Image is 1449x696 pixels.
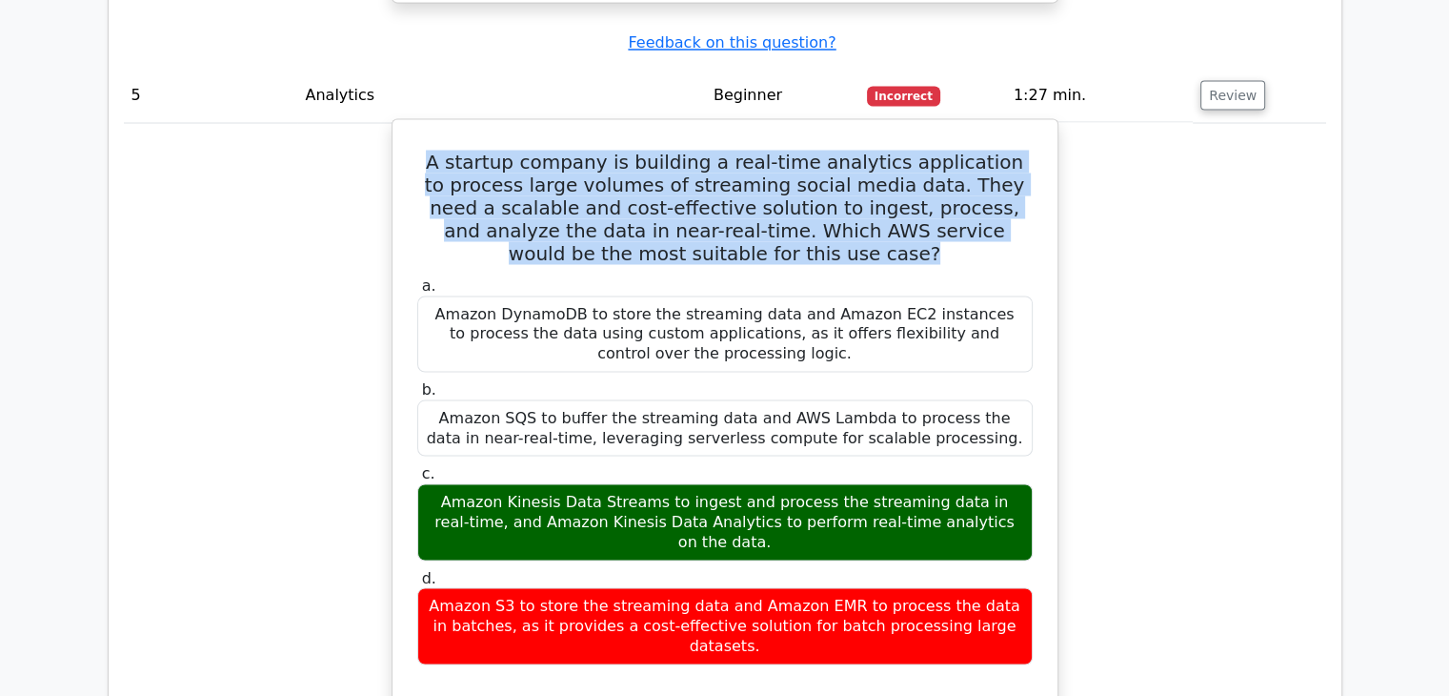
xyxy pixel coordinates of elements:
div: Amazon DynamoDB to store the streaming data and Amazon EC2 instances to process the data using cu... [417,296,1033,372]
span: a. [422,276,436,294]
span: d. [422,568,436,586]
h5: A startup company is building a real-time analytics application to process large volumes of strea... [415,150,1035,264]
span: b. [422,379,436,398]
div: Amazon Kinesis Data Streams to ingest and process the streaming data in real-time, and Amazon Kin... [417,483,1033,560]
div: Amazon S3 to store the streaming data and Amazon EMR to process the data in batches, as it provid... [417,587,1033,664]
button: Review [1200,80,1265,110]
td: 5 [124,68,298,122]
td: 1:27 min. [1006,68,1193,122]
div: Amazon SQS to buffer the streaming data and AWS Lambda to process the data in near-real-time, lev... [417,399,1033,457]
td: Analytics [297,68,705,122]
a: Feedback on this question? [628,33,835,51]
span: c. [422,463,435,481]
td: Beginner [706,68,859,122]
span: Incorrect [867,86,940,105]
